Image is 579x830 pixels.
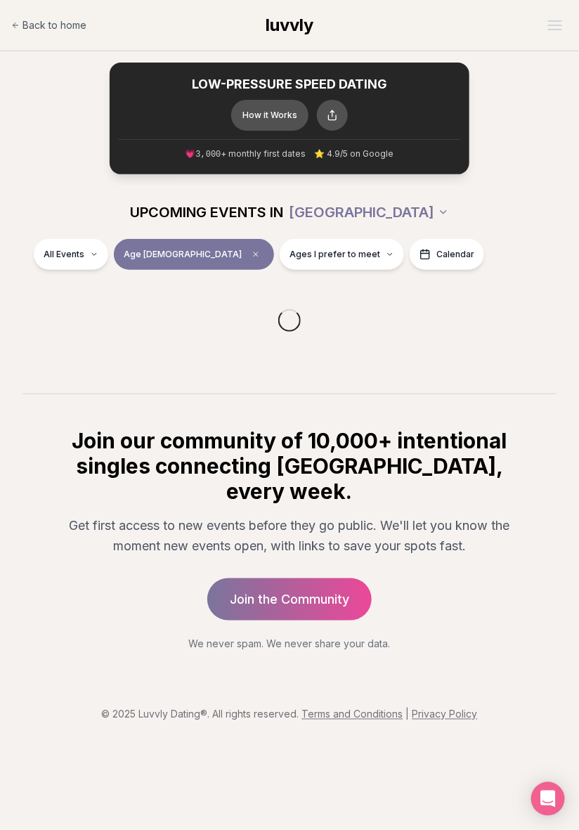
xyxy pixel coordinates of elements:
a: Join the Community [207,578,372,621]
a: Privacy Policy [412,708,478,720]
span: Clear age [247,246,264,263]
span: | [406,708,410,720]
button: Age [DEMOGRAPHIC_DATA]Clear age [114,239,274,270]
button: Calendar [410,239,484,270]
div: Open Intercom Messenger [531,782,565,816]
button: Open menu [542,15,568,36]
button: [GEOGRAPHIC_DATA] [289,197,449,228]
p: © 2025 Luvvly Dating®. All rights reserved. [11,708,568,722]
span: 3,000 [195,150,221,160]
button: How it Works [231,100,308,131]
p: We never spam. We never share your data. [45,637,534,651]
button: All Events [34,239,108,270]
span: UPCOMING EVENTS IN [131,202,284,222]
a: Back to home [11,11,86,39]
a: luvvly [266,14,313,37]
a: Terms and Conditions [302,708,403,720]
span: Back to home [22,18,86,32]
h2: Join our community of 10,000+ intentional singles connecting [GEOGRAPHIC_DATA], every week. [45,428,534,504]
p: Get first access to new events before they go public. We'll let you know the moment new events op... [53,515,526,557]
span: 💗 + monthly first dates [185,148,306,160]
button: Ages I prefer to meet [280,239,404,270]
h2: LOW-PRESSURE SPEED DATING [118,77,461,93]
span: Ages I prefer to meet [289,249,380,260]
span: ⭐ 4.9/5 on Google [315,148,394,160]
span: Age [DEMOGRAPHIC_DATA] [124,249,242,260]
span: All Events [44,249,84,260]
span: Calendar [436,249,474,260]
span: luvvly [266,15,313,35]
